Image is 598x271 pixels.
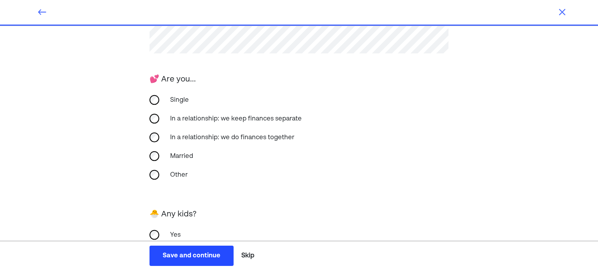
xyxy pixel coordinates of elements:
[165,128,299,147] div: In a relationship: we do finances together
[165,226,243,244] div: Yes
[149,246,234,266] button: Save and continue
[238,246,257,266] button: Skip
[165,166,243,184] div: Other
[165,110,306,128] div: In a relationship: we keep finances separate
[163,251,220,260] div: Save and continue
[149,74,196,85] div: 💕 Are you...
[165,91,243,110] div: Single
[165,147,243,166] div: Married
[149,209,197,220] div: 🐣 Any kids?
